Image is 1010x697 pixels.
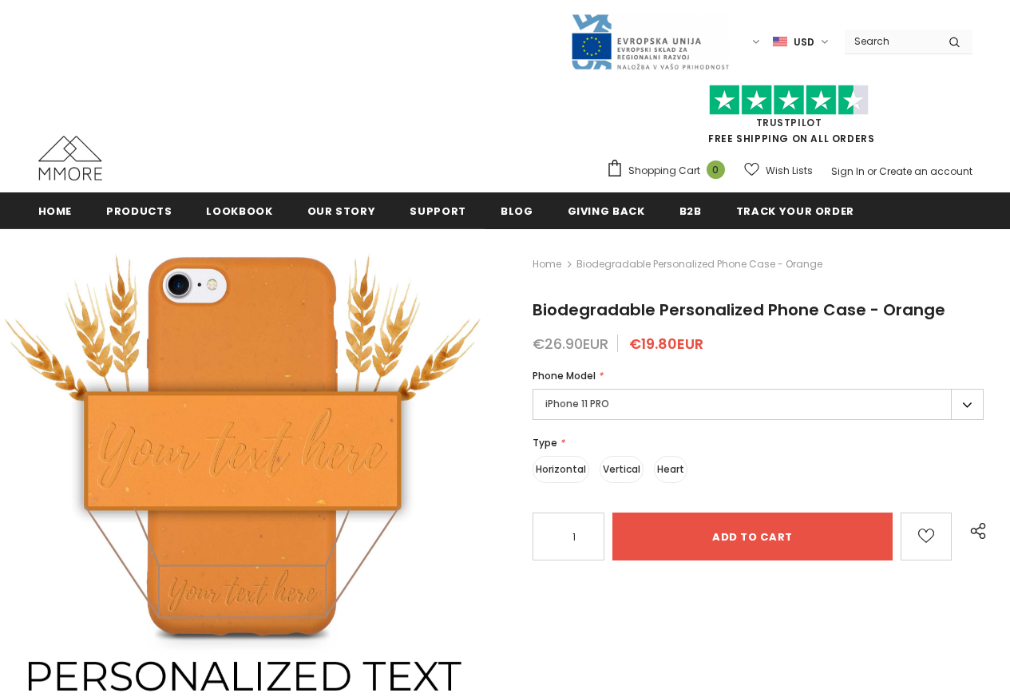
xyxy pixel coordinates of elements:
[410,192,466,228] a: support
[629,334,703,354] span: €19.80EUR
[38,204,73,219] span: Home
[628,163,700,179] span: Shopping Cart
[736,192,854,228] a: Track your order
[679,204,702,219] span: B2B
[106,192,172,228] a: Products
[206,192,272,228] a: Lookbook
[38,136,102,180] img: MMORE Cases
[744,156,813,184] a: Wish Lists
[831,164,865,178] a: Sign In
[773,35,787,49] img: USD
[501,204,533,219] span: Blog
[533,389,984,420] label: iPhone 11 PRO
[570,34,730,48] a: Javni Razpis
[533,334,608,354] span: €26.90EUR
[709,85,869,116] img: Trust Pilot Stars
[206,204,272,219] span: Lookbook
[794,34,814,50] span: USD
[501,192,533,228] a: Blog
[533,436,557,449] span: Type
[766,163,813,179] span: Wish Lists
[879,164,972,178] a: Create an account
[576,255,822,274] span: Biodegradable Personalized Phone Case - Orange
[845,30,937,53] input: Search Site
[533,369,596,382] span: Phone Model
[568,192,645,228] a: Giving back
[612,513,893,560] input: Add to cart
[606,159,733,183] a: Shopping Cart 0
[307,192,376,228] a: Our Story
[568,204,645,219] span: Giving back
[679,192,702,228] a: B2B
[570,13,730,71] img: Javni Razpis
[606,92,972,145] span: FREE SHIPPING ON ALL ORDERS
[410,204,466,219] span: support
[867,164,877,178] span: or
[533,299,945,321] span: Biodegradable Personalized Phone Case - Orange
[600,456,644,483] label: Vertical
[533,255,561,274] a: Home
[756,116,822,129] a: Trustpilot
[106,204,172,219] span: Products
[307,204,376,219] span: Our Story
[707,160,725,179] span: 0
[533,456,589,483] label: Horizontal
[38,192,73,228] a: Home
[654,456,687,483] label: Heart
[736,204,854,219] span: Track your order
